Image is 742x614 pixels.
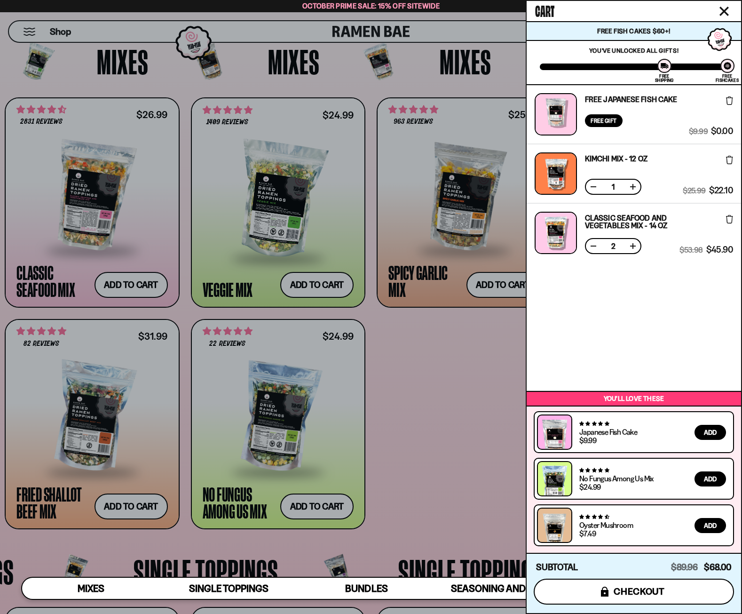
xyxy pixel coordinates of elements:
div: Free Gift [585,114,623,127]
a: Japanese Fish Cake [579,427,637,437]
a: Kimchi Mix - 12 OZ [585,155,647,162]
span: checkout [614,586,665,597]
div: $9.99 [579,437,596,444]
span: 4.68 stars [579,514,609,520]
a: Oyster Mushroom [579,520,633,530]
a: Single Toppings [160,578,298,599]
div: $24.99 [579,483,600,491]
span: Single Toppings [189,582,268,594]
span: October Prime Sale: 15% off Sitewide [302,1,440,10]
button: Add [695,518,726,533]
span: $45.90 [706,246,733,254]
span: Bundles [345,582,387,594]
a: Mixes [22,578,160,599]
span: $25.99 [683,186,705,195]
p: You’ll love these [529,394,739,403]
span: Add [704,476,717,482]
span: $68.00 [704,562,732,573]
span: Mixes [78,582,104,594]
p: You've unlocked all gifts! [540,47,728,54]
a: Classic Seafood and Vegetables Mix - 14 OZ [585,214,679,229]
a: Seasoning and Sauce [435,578,573,599]
div: Free Shipping [655,74,673,82]
button: Add [695,471,726,486]
div: Free Fishcakes [716,74,739,82]
span: $89.96 [671,562,698,573]
span: Seasoning and Sauce [451,582,558,594]
button: checkout [534,579,734,605]
h4: Subtotal [536,563,578,572]
span: Free Fish Cakes $60+! [597,27,670,35]
span: 1 [606,183,621,191]
span: Add [704,429,717,436]
span: 4.77 stars [579,421,609,427]
span: $9.99 [689,127,708,136]
button: Add [695,425,726,440]
div: $7.49 [579,530,596,537]
a: Bundles [298,578,435,599]
a: Free Japanese Fish Cake [585,96,677,103]
span: $0.00 [711,127,733,136]
span: 2 [606,242,621,250]
button: Close cart [717,4,731,18]
span: $53.98 [679,246,703,254]
a: No Fungus Among Us Mix [579,474,654,483]
span: 4.82 stars [579,467,609,473]
span: Add [704,522,717,529]
span: $22.10 [709,186,733,195]
span: Cart [535,0,554,19]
